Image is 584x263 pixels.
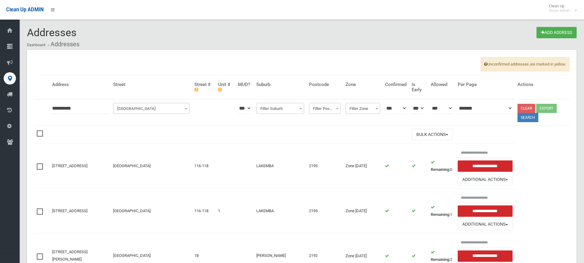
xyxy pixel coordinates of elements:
span: Filter Suburb [256,103,304,114]
a: Add Address [536,27,577,38]
span: Clean Up ADMIN [6,7,44,13]
h4: MUD? [238,82,251,87]
span: Filter Street [115,104,188,113]
span: Unconfirmed addresses are marked in yellow. [481,57,569,71]
a: [STREET_ADDRESS] [52,209,87,213]
h4: Street [113,82,189,87]
button: Export [536,104,557,113]
strong: Remaining: [431,212,450,217]
td: Zone [DATE] [343,144,383,189]
button: Bulk Actions [412,129,453,140]
span: Clean Up [546,4,576,13]
li: Addresses [46,39,79,50]
span: Filter Suburb [258,104,303,113]
span: Filter Zone [345,103,380,114]
td: Zone [DATE] [343,189,383,234]
td: 1 [216,189,235,234]
td: [GEOGRAPHIC_DATA] [111,144,192,189]
a: Clear [517,104,535,113]
span: Filter Postcode [311,104,339,113]
td: 0 [428,144,455,189]
h4: Postcode [309,82,341,87]
a: [STREET_ADDRESS][PERSON_NAME] [52,250,87,261]
td: LAKEMBA [254,144,307,189]
a: Dashboard [27,43,45,47]
td: LAKEMBA [254,189,307,234]
small: Super Admin [549,8,570,13]
td: 116-118 [192,144,216,189]
h4: Confirmed [385,82,407,87]
strong: Remaining: [431,257,450,262]
button: Additional Actions [458,219,513,230]
td: 1 [428,189,455,234]
h4: Zone [345,82,380,87]
a: [STREET_ADDRESS] [52,163,87,168]
td: 2195 [307,189,343,234]
strong: Remaining: [431,167,450,172]
button: Search [517,113,538,122]
span: Filter Street [113,103,189,114]
td: 2195 [307,144,343,189]
td: [GEOGRAPHIC_DATA] [111,189,192,234]
h4: Street # [194,82,213,92]
h4: Unit # [218,82,233,92]
h4: Per Page [458,82,513,87]
h4: Suburb [256,82,304,87]
h4: Actions [517,82,567,87]
h4: Allowed [431,82,453,87]
h4: Is Early [412,82,426,92]
h4: Address [52,82,108,87]
span: Addresses [27,26,77,39]
span: Filter Postcode [309,103,341,114]
span: Filter Zone [347,104,379,113]
button: Additional Actions [458,174,513,185]
td: 116-118 [192,189,216,234]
